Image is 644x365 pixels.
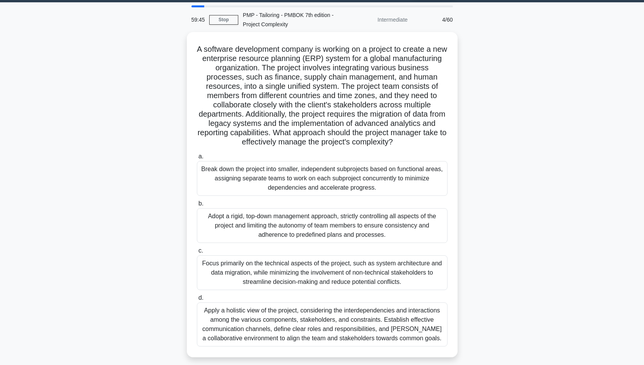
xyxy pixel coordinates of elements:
[209,15,238,25] a: Stop
[197,161,448,196] div: Break down the project into smaller, independent subprojects based on functional areas, assigning...
[197,208,448,243] div: Adopt a rigid, top-down management approach, strictly controlling all aspects of the project and ...
[345,12,412,27] div: Intermediate
[187,12,209,27] div: 59:45
[238,7,345,32] div: PMP - Tailoring - PMBOK 7th edition - Project Complexity
[198,247,203,254] span: c.
[197,302,448,346] div: Apply a holistic view of the project, considering the interdependencies and interactions among th...
[198,200,203,207] span: b.
[198,153,203,160] span: a.
[196,44,448,147] h5: A software development company is working on a project to create a new enterprise resource planni...
[198,294,203,301] span: d.
[197,255,448,290] div: Focus primarily on the technical aspects of the project, such as system architecture and data mig...
[412,12,458,27] div: 4/60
